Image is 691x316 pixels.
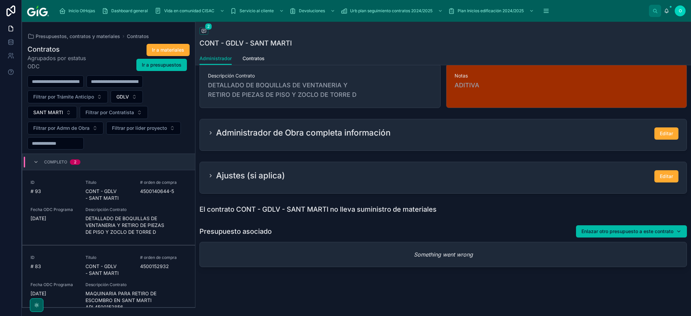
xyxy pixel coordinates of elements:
span: MAQUINARIA PARA RETIRO DE ESCOMBRO EN SANT MARTI API 4500152856 [85,290,187,311]
button: Enlazar otro presupuesto a este contrato [576,225,687,238]
a: Urb plan seguimiento contratos 2024/2025 [339,5,446,17]
span: Título [85,255,132,260]
h1: CONT - GDLV - SANT MARTI [199,38,292,48]
span: Inicio OtHojas [69,8,95,14]
span: Servicio al cliente [239,8,274,14]
a: Dashboard general [100,5,153,17]
span: DETALLADO DE BOQUILLAS DE VENTANERIA Y RETIRO DE PIEZAS DE PISO Y ZOCLO DE TORRE D [85,215,187,235]
button: Ir a presupuestos [136,59,187,71]
span: Presupuestos, contratos y materiales [36,33,120,40]
span: 2 [205,23,212,30]
span: Ir a materiales [152,47,184,53]
span: Ir a presupuestos [142,62,181,68]
button: 2 [199,27,208,36]
h1: El contrato CONT - GDLV - SANT MARTI no lleva suministro de materiales [199,205,437,214]
span: 4500152932 [140,263,187,270]
div: 2 [74,159,76,165]
span: Filtrar por líder proyecto [112,125,167,131]
h2: Ajustes (si aplica) [216,170,285,181]
span: Descripción Contrato [85,282,187,287]
span: GDLV [116,93,129,100]
span: Descripción Contrato [85,207,187,212]
a: Vida en comunidad CISAC [153,5,228,17]
button: Select Button [80,106,148,119]
span: Contratos [243,55,265,62]
span: Vida en comunidad CISAC [164,8,214,14]
a: Contratos [243,52,265,66]
a: ID# 93TítuloCONT - GDLV - SANT MARTI# orden de compra4500140644-5Fecha ODC Programa[DATE]Descripc... [22,170,195,245]
img: App logo [27,5,49,16]
span: Dashboard general [111,8,148,14]
span: # 83 [31,263,77,270]
span: Plan Inicios edificación 2024/2025 [458,8,524,14]
span: # orden de compra [140,255,187,260]
span: Fecha ODC Programa [31,282,77,287]
a: Contratos [127,33,149,40]
button: Ir a materiales [147,44,190,56]
button: Editar [654,170,678,182]
span: [DATE] [31,290,77,297]
span: Completo [44,159,67,165]
span: SANT MARTI [33,109,63,116]
button: Select Button [106,122,181,135]
a: Presupuestos, contratos y materiales [27,33,120,40]
em: Something went wrong [414,250,473,259]
span: Título [85,180,132,185]
span: [DATE] [31,215,77,222]
span: Urb plan seguimiento contratos 2024/2025 [350,8,433,14]
span: Editar [660,130,673,137]
span: Administrador [199,55,232,62]
h1: Presupuesto asociado [199,227,272,236]
a: Devoluciones [287,5,339,17]
a: Servicio al cliente [228,5,287,17]
a: Plan Inicios edificación 2024/2025 [446,5,537,17]
span: ID [31,180,77,185]
span: ID [31,255,77,260]
button: Editar [654,127,678,140]
span: Agrupados por estatus ODC [27,54,94,70]
a: Inicio OtHojas [57,5,100,17]
button: Select Button [27,106,77,119]
span: CONT - GDLV - SANT MARTI [85,188,132,201]
span: Enlazar otro presupuesto a este contrato [581,228,673,235]
span: O [679,8,682,14]
span: Editar [660,173,673,180]
span: Fecha ODC Programa [31,207,77,212]
h2: Administrador de Obra completa información [216,127,390,138]
div: scrollable content [54,3,649,18]
span: ADITIVA [455,81,679,90]
span: Devoluciones [299,8,325,14]
a: Administrador [199,52,232,65]
span: # orden de compra [140,180,187,185]
button: Select Button [111,90,143,103]
span: # 93 [31,188,77,195]
span: Descripción Contrato [208,72,432,79]
span: CONT - GDLV - SANT MARTI [85,263,132,277]
span: Filtrar por Trámite Anticipo [33,93,94,100]
span: DETALLADO DE BOQUILLAS DE VENTANERIA Y RETIRO DE PIEZAS DE PISO Y ZOCLO DE TORRE D [208,81,432,100]
button: Select Button [27,122,103,135]
span: Filtrar por Contratista [85,109,134,116]
span: 4500140644-5 [140,188,187,195]
span: Filtrar por Admn de Obra [33,125,90,131]
span: Notas [455,72,679,79]
h1: Contratos [27,45,94,54]
button: Select Button [27,90,108,103]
